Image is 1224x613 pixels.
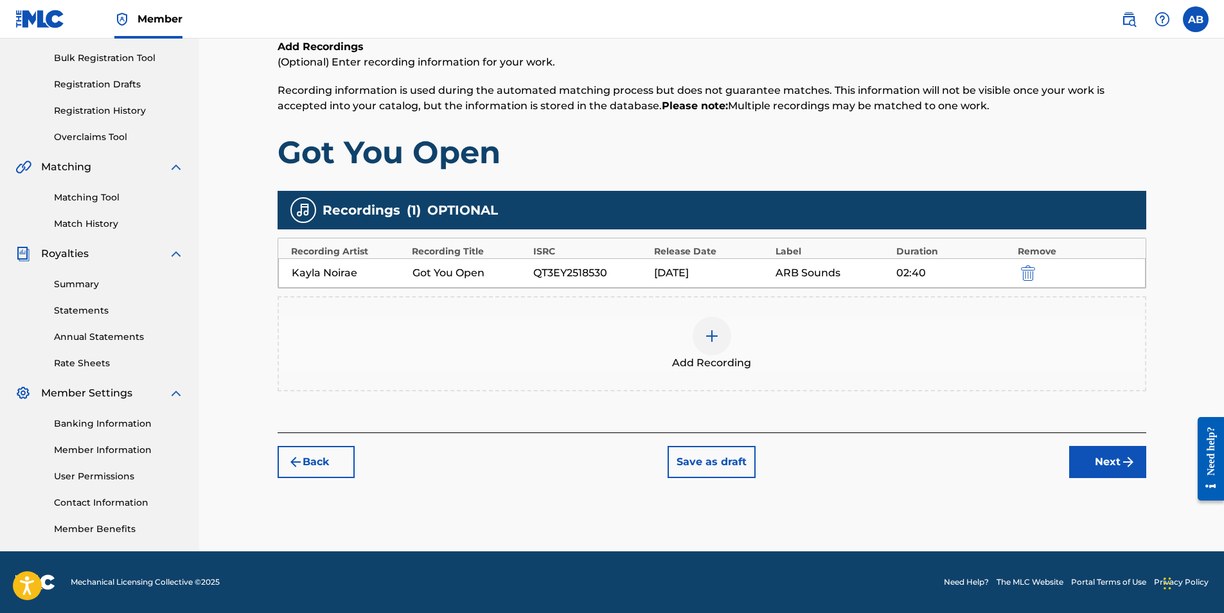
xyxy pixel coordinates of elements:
[1018,245,1133,258] div: Remove
[1121,12,1137,27] img: search
[1071,576,1146,588] a: Portal Terms of Use
[54,78,184,91] a: Registration Drafts
[776,265,890,281] div: ARB Sounds
[278,56,555,68] span: (Optional) Enter recording information for your work.
[54,191,184,204] a: Matching Tool
[944,576,989,588] a: Need Help?
[291,245,406,258] div: Recording Artist
[296,202,311,218] img: recording
[896,245,1011,258] div: Duration
[71,576,220,588] span: Mechanical Licensing Collective © 2025
[41,386,132,401] span: Member Settings
[292,265,406,281] div: Kayla Noirae
[1116,6,1142,32] a: Public Search
[1121,454,1136,470] img: f7272a7cc735f4ea7f67.svg
[15,10,65,28] img: MLC Logo
[776,245,891,258] div: Label
[1160,551,1224,613] iframe: Chat Widget
[54,304,184,317] a: Statements
[896,265,1011,281] div: 02:40
[41,246,89,262] span: Royalties
[1149,6,1175,32] div: Help
[114,12,130,27] img: Top Rightsholder
[278,133,1146,172] h1: Got You Open
[533,245,648,258] div: ISRC
[41,159,91,175] span: Matching
[15,574,55,590] img: logo
[15,159,31,175] img: Matching
[654,265,768,281] div: [DATE]
[1155,12,1170,27] img: help
[672,355,751,371] span: Add Recording
[997,576,1063,588] a: The MLC Website
[54,417,184,431] a: Banking Information
[54,104,184,118] a: Registration History
[1069,446,1146,478] button: Next
[1154,576,1209,588] a: Privacy Policy
[1183,6,1209,32] div: User Menu
[412,265,527,281] div: Got You Open
[278,84,1104,112] span: Recording information is used during the automated matching process but does not guarantee matche...
[54,130,184,144] a: Overclaims Tool
[168,386,184,401] img: expand
[533,265,648,281] div: QT3EY2518530
[54,51,184,65] a: Bulk Registration Tool
[1021,265,1035,281] img: 12a2ab48e56ec057fbd8.svg
[54,443,184,457] a: Member Information
[668,446,756,478] button: Save as draft
[54,330,184,344] a: Annual Statements
[15,386,31,401] img: Member Settings
[278,446,355,478] button: Back
[54,496,184,510] a: Contact Information
[412,245,527,258] div: Recording Title
[323,200,400,220] span: Recordings
[168,159,184,175] img: expand
[54,522,184,536] a: Member Benefits
[1188,407,1224,511] iframe: Resource Center
[54,217,184,231] a: Match History
[1164,564,1171,603] div: Drag
[662,100,728,112] strong: Please note:
[288,454,303,470] img: 7ee5dd4eb1f8a8e3ef2f.svg
[427,200,498,220] span: OPTIONAL
[654,245,769,258] div: Release Date
[137,12,182,26] span: Member
[54,357,184,370] a: Rate Sheets
[168,246,184,262] img: expand
[54,470,184,483] a: User Permissions
[54,278,184,291] a: Summary
[15,246,31,262] img: Royalties
[278,39,1146,55] h6: Add Recordings
[407,200,421,220] span: ( 1 )
[704,328,720,344] img: add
